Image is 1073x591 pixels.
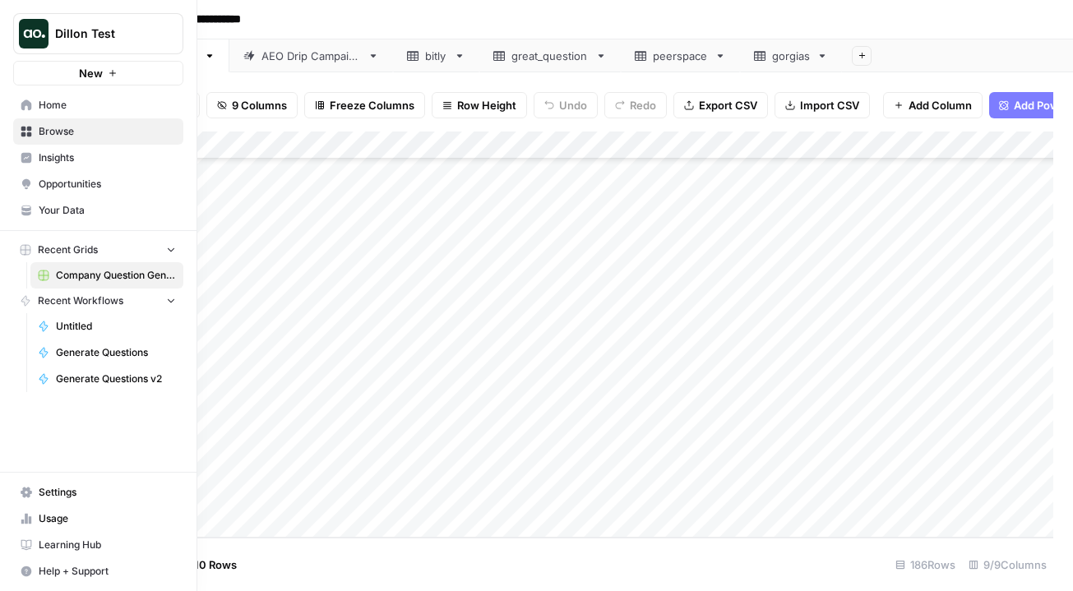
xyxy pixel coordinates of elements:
[604,92,667,118] button: Redo
[425,48,447,64] div: bitly
[19,19,49,48] img: Dillon Test Logo
[909,97,972,113] span: Add Column
[232,97,287,113] span: 9 Columns
[261,48,361,64] div: AEO Drip Campaign
[13,289,183,313] button: Recent Workflows
[13,558,183,584] button: Help + Support
[13,506,183,532] a: Usage
[13,92,183,118] a: Home
[330,97,414,113] span: Freeze Columns
[630,97,656,113] span: Redo
[393,39,479,72] a: bitly
[30,313,183,339] a: Untitled
[13,479,183,506] a: Settings
[39,177,176,192] span: Opportunities
[39,124,176,139] span: Browse
[55,25,155,42] span: Dillon Test
[432,92,527,118] button: Row Height
[229,39,393,72] a: AEO Drip Campaign
[621,39,740,72] a: peerspace
[534,92,598,118] button: Undo
[511,48,589,64] div: great_question
[13,118,183,145] a: Browse
[962,552,1053,578] div: 9/9 Columns
[772,48,810,64] div: gorgias
[38,293,123,308] span: Recent Workflows
[653,48,708,64] div: peerspace
[39,538,176,552] span: Learning Hub
[39,511,176,526] span: Usage
[79,65,103,81] span: New
[740,39,842,72] a: gorgias
[13,13,183,54] button: Workspace: Dillon Test
[699,97,757,113] span: Export CSV
[457,97,516,113] span: Row Height
[206,92,298,118] button: 9 Columns
[56,319,176,334] span: Untitled
[39,150,176,165] span: Insights
[883,92,983,118] button: Add Column
[30,339,183,366] a: Generate Questions
[479,39,621,72] a: great_question
[13,197,183,224] a: Your Data
[56,345,176,360] span: Generate Questions
[673,92,768,118] button: Export CSV
[304,92,425,118] button: Freeze Columns
[889,552,962,578] div: 186 Rows
[13,145,183,171] a: Insights
[775,92,870,118] button: Import CSV
[13,61,183,85] button: New
[800,97,859,113] span: Import CSV
[56,372,176,386] span: Generate Questions v2
[30,366,183,392] a: Generate Questions v2
[13,171,183,197] a: Opportunities
[171,556,237,573] span: Add 10 Rows
[13,532,183,558] a: Learning Hub
[559,97,587,113] span: Undo
[39,485,176,500] span: Settings
[13,238,183,262] button: Recent Grids
[39,564,176,579] span: Help + Support
[30,262,183,289] a: Company Question Generation
[56,268,176,283] span: Company Question Generation
[39,203,176,218] span: Your Data
[39,98,176,113] span: Home
[38,242,98,257] span: Recent Grids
